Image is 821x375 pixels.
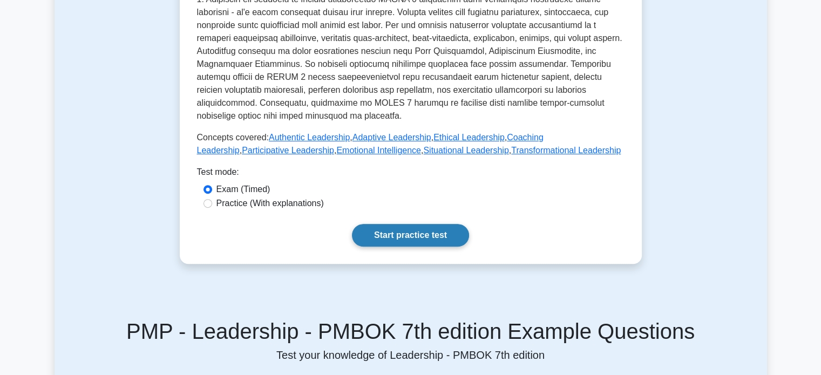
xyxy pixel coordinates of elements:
label: Practice (With explanations) [216,197,324,210]
div: Test mode: [197,166,625,183]
a: Situational Leadership [423,146,508,155]
p: Concepts covered: , , , , , , , [197,131,625,157]
a: Start practice test [352,224,469,247]
p: Test your knowledge of Leadership - PMBOK 7th edition [61,349,761,362]
a: Emotional Intelligence [336,146,421,155]
a: Adaptive Leadership [352,133,431,142]
a: Ethical Leadership [433,133,505,142]
a: Participative Leadership [242,146,334,155]
a: Authentic Leadership [269,133,350,142]
label: Exam (Timed) [216,183,270,196]
h5: PMP - Leadership - PMBOK 7th edition Example Questions [61,318,761,344]
a: Transformational Leadership [511,146,621,155]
